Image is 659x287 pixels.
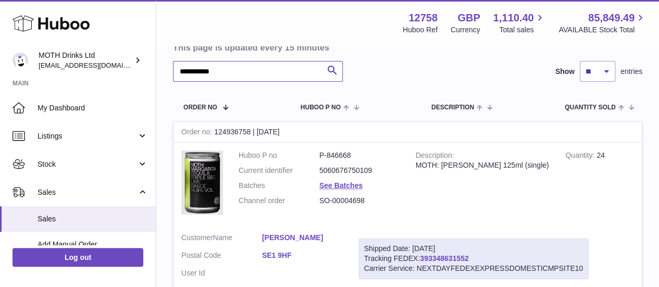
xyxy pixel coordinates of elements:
[319,196,400,206] dd: SO-00004698
[239,196,319,206] dt: Channel order
[38,214,148,224] span: Sales
[364,244,583,254] div: Shipped Date: [DATE]
[181,128,214,139] strong: Order no
[557,143,642,225] td: 24
[38,131,137,141] span: Listings
[239,166,319,176] dt: Current identifier
[416,151,454,162] strong: Description
[262,251,343,260] a: SE1 9HF
[555,67,575,77] label: Show
[451,25,480,35] div: Currency
[183,104,217,111] span: Order No
[416,160,550,170] div: MOTH: [PERSON_NAME] 125ml (single)
[38,240,148,249] span: Add Manual Order
[13,53,28,68] img: orders@mothdrinks.com
[565,104,616,111] span: Quantity Sold
[13,248,143,267] a: Log out
[408,11,438,25] strong: 12758
[173,122,642,143] div: 124936758 | [DATE]
[403,25,438,35] div: Huboo Ref
[181,251,262,263] dt: Postal Code
[181,233,262,245] dt: Name
[364,264,583,273] div: Carrier Service: NEXTDAYFEDEXEXPRESSDOMESTICMPSITE10
[457,11,480,25] strong: GBP
[39,51,132,70] div: MOTH Drinks Ltd
[499,25,545,35] span: Total sales
[173,42,640,53] h3: This page is updated every 15 minutes
[319,166,400,176] dd: 5060676750109
[38,188,137,197] span: Sales
[39,61,153,69] span: [EMAIL_ADDRESS][DOMAIN_NAME]
[319,151,400,160] dd: P-846668
[181,233,213,242] span: Customer
[420,254,468,263] a: 393348631552
[181,151,223,215] img: 127581694602485.png
[493,11,546,35] a: 1,110.40 Total sales
[239,181,319,191] dt: Batches
[262,233,343,243] a: [PERSON_NAME]
[588,11,635,25] span: 85,849.49
[239,151,319,160] dt: Huboo P no
[620,67,642,77] span: entries
[301,104,341,111] span: Huboo P no
[319,181,363,190] a: See Batches
[558,11,646,35] a: 85,849.49 AVAILABLE Stock Total
[431,104,474,111] span: Description
[565,151,596,162] strong: Quantity
[358,238,589,279] div: Tracking FEDEX:
[38,159,137,169] span: Stock
[558,25,646,35] span: AVAILABLE Stock Total
[181,268,262,278] dt: User Id
[38,103,148,113] span: My Dashboard
[493,11,534,25] span: 1,110.40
